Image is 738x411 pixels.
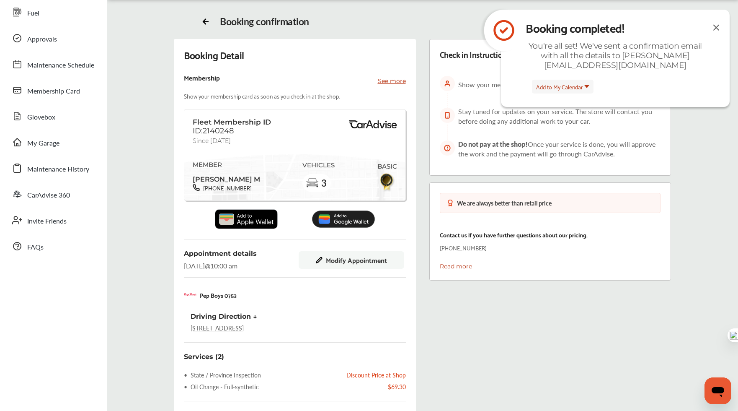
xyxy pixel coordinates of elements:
[521,41,710,70] div: You're all set! We've sent a confirmation email with all the details to [PERSON_NAME][EMAIL_ADDRE...
[8,27,98,49] a: Approvals
[440,230,588,239] p: Contact us if you have further questions about our pricing.
[711,22,721,33] img: close-icon.a004319c.svg
[184,353,224,361] div: Services (2)
[8,1,98,23] a: Fuel
[193,126,234,135] span: ID:2140248
[220,16,309,27] div: Booking confirmation
[8,157,98,179] a: Maintenance History
[193,161,260,169] span: MEMBER
[191,324,244,332] a: [STREET_ADDRESS]
[8,183,98,205] a: CarAdvise 360
[184,261,205,271] span: [DATE]
[8,209,98,231] a: Invite Friends
[184,91,340,101] p: Show your membership card as soon as you check in at the shop.
[377,163,397,170] span: BASIC
[440,243,487,252] p: [PHONE_NUMBER]
[302,161,335,169] span: VEHICLES
[8,79,98,101] a: Membership Card
[200,290,237,300] p: Pep Boys 0753
[457,200,552,206] div: We are always better than retail price
[312,211,375,228] img: Add_to_Google_Wallet.5c177d4c.svg
[193,135,231,143] span: Since [DATE]
[8,131,98,153] a: My Garage
[27,86,80,97] span: Membership Card
[200,184,252,192] span: [PHONE_NUMBER]
[27,112,55,123] span: Glovebox
[378,77,406,85] p: See more
[191,312,257,320] div: Driving Direction ↓
[306,177,319,190] img: car-basic.192fe7b4.svg
[184,382,259,391] div: Oil Change - Full-synthetic
[378,172,397,192] img: BasicBadge.31956f0b.svg
[27,164,89,175] span: Maintenance History
[184,371,261,379] div: State / Province Inspection
[27,190,70,201] span: CarAdvise 360
[8,235,98,257] a: FAQs
[193,184,200,191] img: phone-black.37208b07.svg
[321,178,327,188] span: 3
[346,371,406,379] div: Discount Price at Shop
[193,118,271,126] span: Fleet Membership ID
[27,216,67,227] span: Invite Friends
[299,251,404,269] button: Modify Appointment
[184,289,196,301] img: logo-pepboys.png
[193,172,260,184] span: [PERSON_NAME] M
[532,80,593,94] button: Add to My Calendar
[704,377,731,404] iframe: Button to launch messaging window
[27,138,59,149] span: My Garage
[326,256,387,264] span: Modify Appointment
[205,261,210,271] span: @
[447,200,454,206] img: medal-badge-icon.048288b6.svg
[458,139,655,159] span: Once your service is done, you will approve the work and the payment will go through CarAdvise.
[184,371,187,379] span: •
[458,107,652,126] span: Stay tuned for updates on your service. The store will contact you before doing any additional wo...
[184,49,244,61] div: Booking Detail
[458,80,643,89] span: Show your membership card at the store as soon as you arrive.
[27,242,44,253] span: FAQs
[27,60,94,71] span: Maintenance Schedule
[440,263,472,270] a: Read more
[381,382,406,391] div: $69.30
[184,250,257,258] span: Appointment details
[210,261,237,271] span: 10:00 am
[458,140,528,148] span: Do not pay at the shop!
[27,34,57,45] span: Approvals
[215,209,278,229] img: Add_to_Apple_Wallet.1c29cb02.svg
[8,53,98,75] a: Maintenance Schedule
[440,49,507,59] div: Check in Instruction
[184,382,187,391] span: •
[484,10,524,51] img: icon-check-circle.92f6e2ec.svg
[27,8,39,19] span: Fuel
[348,120,398,129] img: BasicPremiumLogo.8d547ee0.svg
[536,82,583,91] span: Add to My Calendar
[526,17,705,37] div: Booking completed!
[8,105,98,127] a: Glovebox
